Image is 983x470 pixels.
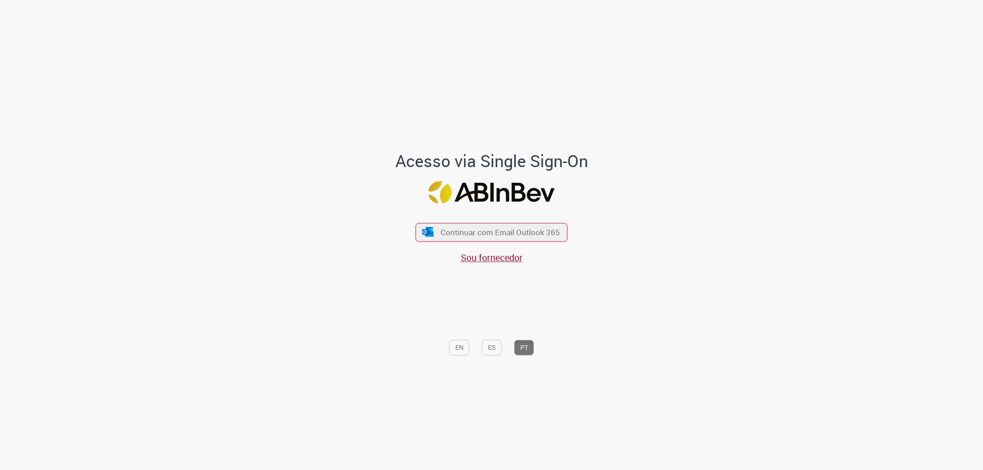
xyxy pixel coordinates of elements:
button: ícone Azure/Microsoft 360 Continuar com Email Outlook 365 [416,223,568,242]
img: ícone Azure/Microsoft 360 [421,227,434,237]
span: Continuar com Email Outlook 365 [441,227,560,238]
a: Sou fornecedor [461,251,523,264]
button: PT [514,340,534,355]
button: EN [449,340,470,355]
img: Logo ABInBev [429,181,555,204]
h1: Acesso via Single Sign-On [364,152,619,170]
button: ES [482,340,502,355]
